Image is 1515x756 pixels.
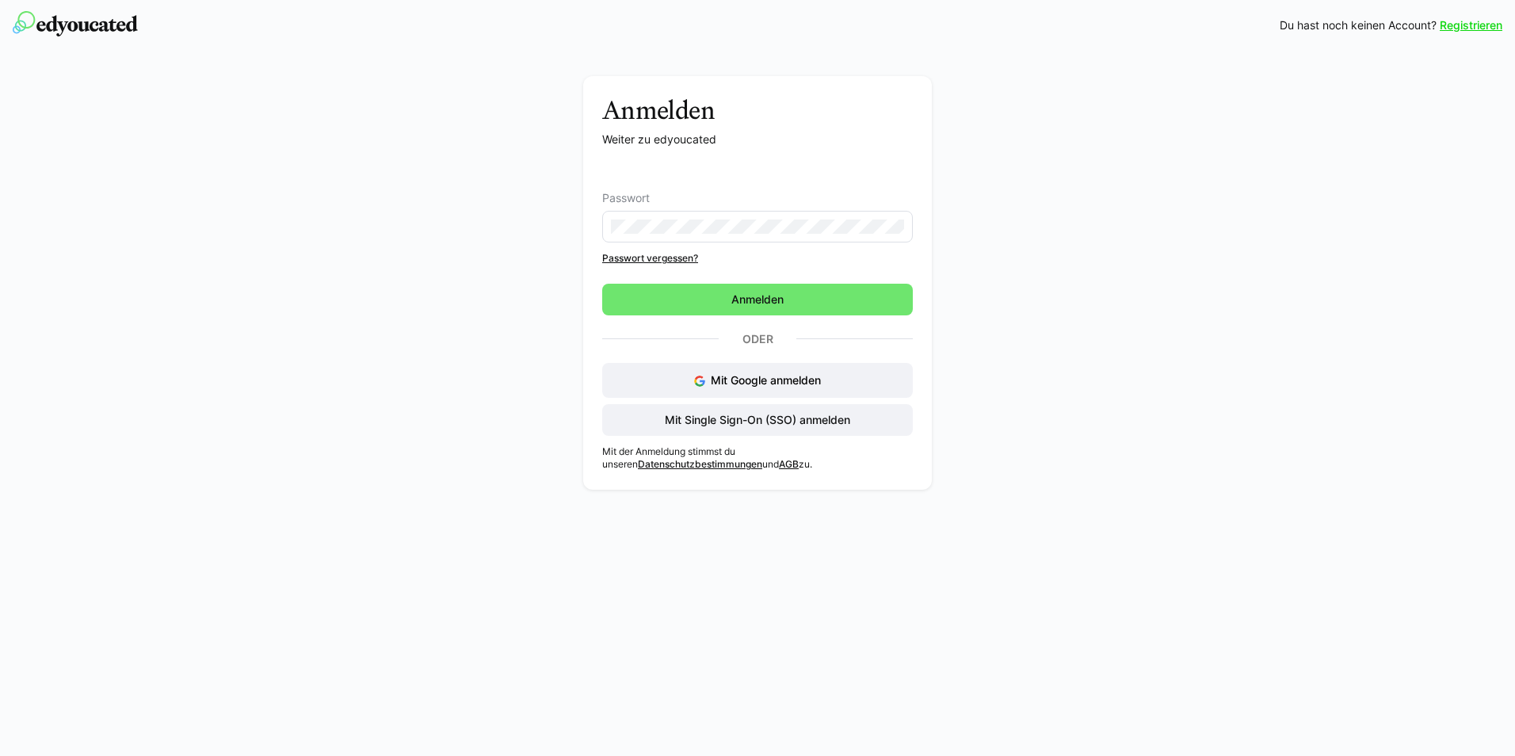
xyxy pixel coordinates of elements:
[729,292,786,307] span: Anmelden
[711,373,821,387] span: Mit Google anmelden
[1280,17,1437,33] span: Du hast noch keinen Account?
[602,404,913,436] button: Mit Single Sign-On (SSO) anmelden
[602,132,913,147] p: Weiter zu edyoucated
[662,412,853,428] span: Mit Single Sign-On (SSO) anmelden
[602,252,913,265] a: Passwort vergessen?
[638,458,762,470] a: Datenschutzbestimmungen
[602,95,913,125] h3: Anmelden
[1440,17,1502,33] a: Registrieren
[602,445,913,471] p: Mit der Anmeldung stimmst du unseren und zu.
[719,328,796,350] p: Oder
[13,11,138,36] img: edyoucated
[779,458,799,470] a: AGB
[602,284,913,315] button: Anmelden
[602,363,913,398] button: Mit Google anmelden
[602,192,650,204] span: Passwort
